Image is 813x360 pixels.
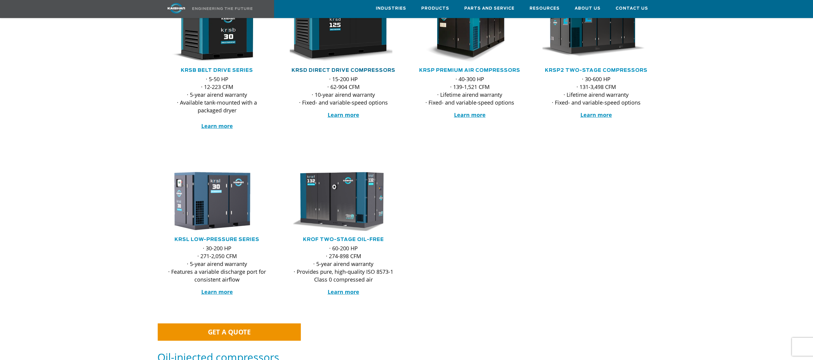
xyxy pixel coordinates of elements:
a: KRSB Belt Drive Series [181,68,253,73]
a: Learn more [201,122,233,130]
img: krsl30 [159,170,266,232]
p: · 60-200 HP · 274-898 CFM · 5-year airend warranty · Provides pure, high-quality ISO 8573-1 Class... [290,244,397,283]
a: Resources [530,0,560,17]
a: KRSP Premium Air Compressors [419,68,520,73]
a: Parts and Service [464,0,515,17]
p: · 15-200 HP · 62-904 CFM · 10-year airend warranty · Fixed- and variable-speed options [290,75,397,106]
a: Learn more [328,288,359,295]
a: Learn more [454,111,486,118]
a: About Us [575,0,601,17]
p: · 30-200 HP · 271-2,050 CFM · 5-year airend warranty · Features a variable discharge port for con... [163,244,270,283]
a: KRSD Direct Drive Compressors [292,68,395,73]
span: Products [421,5,449,12]
img: krof132 [285,170,392,232]
div: krof132 [290,170,397,232]
a: Contact Us [616,0,648,17]
a: Industries [376,0,406,17]
div: krsl30 [163,170,270,232]
a: KRSL Low-Pressure Series [175,237,259,242]
a: Products [421,0,449,17]
span: Resources [530,5,560,12]
span: About Us [575,5,601,12]
img: Engineering the future [192,7,252,10]
p: · 30-600 HP · 131-3,498 CFM · Lifetime airend warranty · Fixed- and variable-speed options [543,75,650,106]
p: · 40-300 HP · 139-1,521 CFM · Lifetime airend warranty · Fixed- and variable-speed options [416,75,523,106]
a: GET A QUOTE [158,323,301,340]
p: · 5-50 HP · 12-223 CFM · 5-year airend warranty · Available tank-mounted with a packaged dryer [163,75,270,130]
span: Industries [376,5,406,12]
span: GET A QUOTE [208,327,251,336]
a: KROF TWO-STAGE OIL-FREE [303,237,384,242]
a: KRSP2 Two-Stage Compressors [545,68,648,73]
img: kaishan logo [154,3,199,14]
span: Contact Us [616,5,648,12]
a: Learn more [580,111,612,118]
a: Learn more [328,111,359,118]
a: Learn more [201,288,233,295]
span: Parts and Service [464,5,515,12]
